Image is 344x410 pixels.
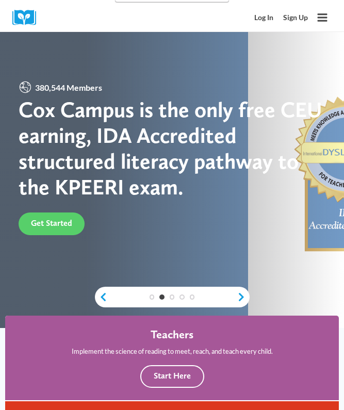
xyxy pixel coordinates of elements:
[237,292,250,302] a: next
[72,346,273,356] p: Implement the science of reading to meet, reach, and teach every child.
[151,328,193,342] h4: Teachers
[179,294,185,300] a: 4
[159,294,165,300] a: 2
[140,365,204,388] button: Start Here
[249,9,313,27] nav: Secondary Mobile Navigation
[12,10,43,26] img: Cox Campus
[150,294,155,300] a: 1
[5,316,339,400] a: Teachers Implement the science of reading to meet, reach, and teach every child. Start Here
[170,294,175,300] a: 3
[190,294,195,300] a: 5
[19,212,85,235] a: Get Started
[95,287,250,307] div: content slider buttons
[249,9,278,27] a: Log In
[95,292,107,302] a: previous
[19,97,325,200] div: Cox Campus is the only free CEU earning, IDA Accredited structured literacy pathway to the KPEERI...
[31,218,72,228] span: Get Started
[278,9,313,27] a: Sign Up
[313,8,332,27] button: Open menu
[32,81,106,94] span: 380,544 Members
